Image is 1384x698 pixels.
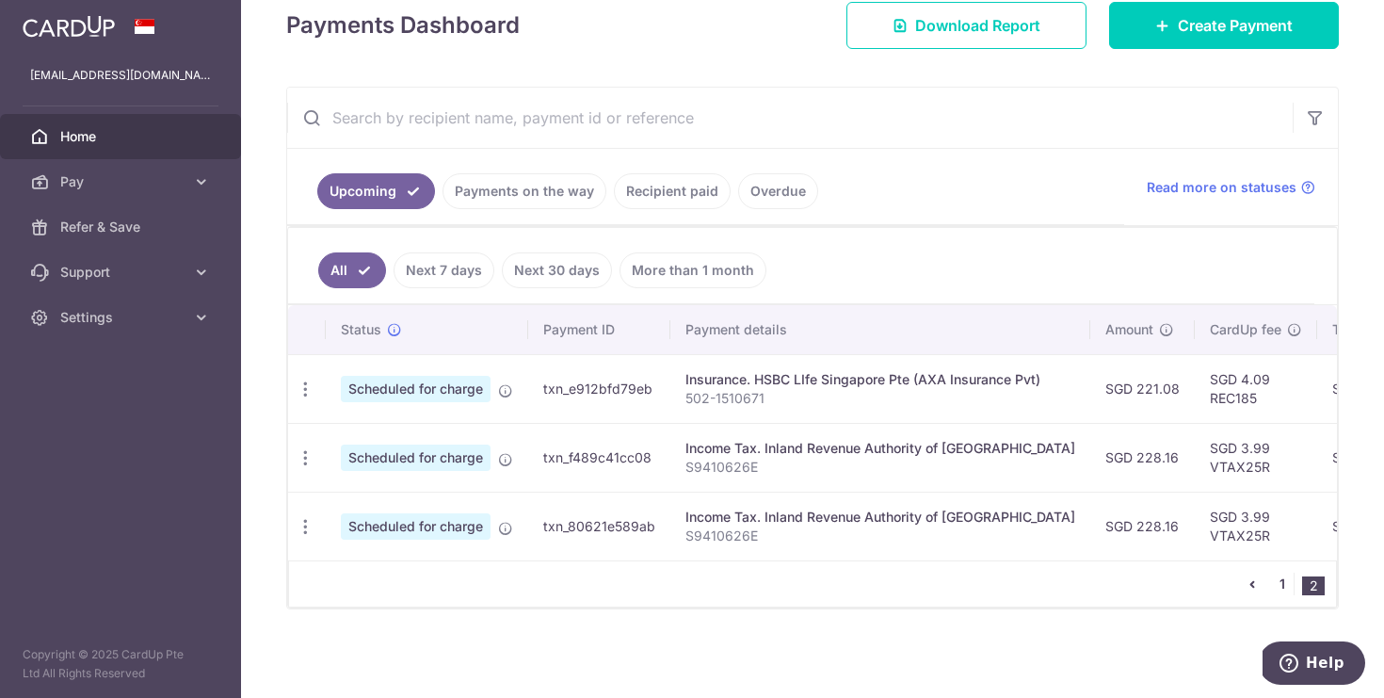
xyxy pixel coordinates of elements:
span: Scheduled for charge [341,445,491,471]
a: Create Payment [1109,2,1339,49]
span: Download Report [915,14,1040,37]
span: Refer & Save [60,218,185,236]
a: 1 [1271,573,1294,595]
h4: Payments Dashboard [286,8,520,42]
td: txn_f489c41cc08 [528,423,670,492]
img: CardUp [23,15,115,38]
p: 502-1510671 [685,389,1075,408]
span: Pay [60,172,185,191]
td: SGD 228.16 [1090,423,1195,492]
td: txn_e912bfd79eb [528,354,670,423]
span: Read more on statuses [1147,178,1296,197]
a: Payments on the way [443,173,606,209]
nav: pager [1241,561,1336,607]
span: Scheduled for charge [341,376,491,402]
span: Settings [60,308,185,327]
span: Create Payment [1178,14,1293,37]
a: Next 30 days [502,252,612,288]
a: Upcoming [317,173,435,209]
span: Status [341,320,381,339]
td: txn_80621e589ab [528,492,670,560]
td: SGD 3.99 VTAX25R [1195,492,1317,560]
div: Insurance. HSBC LIfe Singapore Pte (AXA Insurance Pvt) [685,370,1075,389]
div: Income Tax. Inland Revenue Authority of [GEOGRAPHIC_DATA] [685,439,1075,458]
td: SGD 221.08 [1090,354,1195,423]
li: 2 [1302,576,1325,595]
span: Amount [1105,320,1153,339]
a: Next 7 days [394,252,494,288]
div: Income Tax. Inland Revenue Authority of [GEOGRAPHIC_DATA] [685,508,1075,527]
iframe: Opens a widget where you can find more information [1263,641,1365,689]
span: Home [60,127,185,146]
p: [EMAIL_ADDRESS][DOMAIN_NAME] [30,66,211,85]
span: CardUp fee [1210,320,1281,339]
a: Overdue [738,173,818,209]
th: Payment ID [528,305,670,354]
p: S9410626E [685,527,1075,545]
td: SGD 3.99 VTAX25R [1195,423,1317,492]
th: Payment details [670,305,1090,354]
input: Search by recipient name, payment id or reference [287,88,1293,148]
a: Recipient paid [614,173,731,209]
a: All [318,252,386,288]
span: Scheduled for charge [341,513,491,540]
td: SGD 228.16 [1090,492,1195,560]
a: Download Report [846,2,1086,49]
a: Read more on statuses [1147,178,1315,197]
td: SGD 4.09 REC185 [1195,354,1317,423]
a: More than 1 month [620,252,766,288]
span: Support [60,263,185,282]
p: S9410626E [685,458,1075,477]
